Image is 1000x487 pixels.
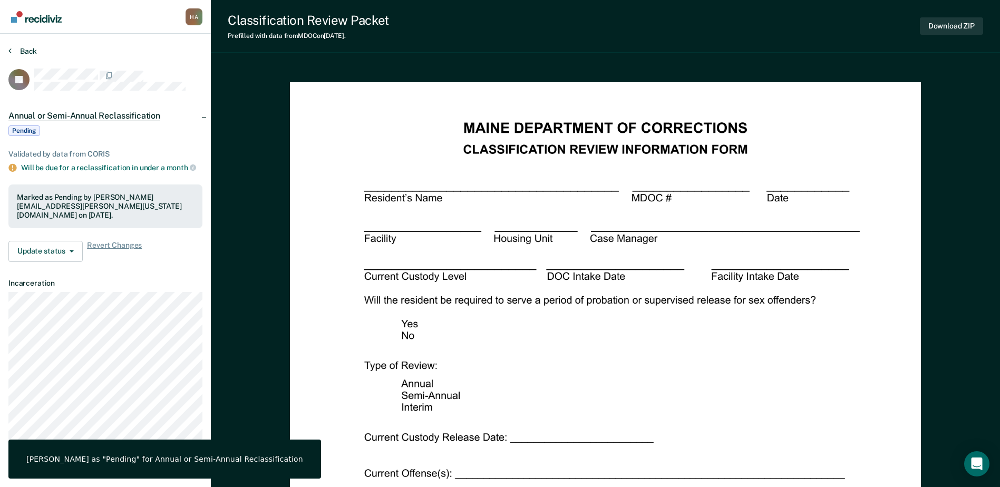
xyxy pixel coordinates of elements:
div: Classification Review Packet [228,13,389,28]
div: [PERSON_NAME] as "Pending" for Annual or Semi-Annual Reclassification [26,454,303,464]
div: Validated by data from CORIS [8,150,202,159]
button: Back [8,46,37,56]
button: Download ZIP [920,17,983,35]
div: Will be due for a reclassification in under a month [21,163,202,172]
img: Recidiviz [11,11,62,23]
div: Marked as Pending by [PERSON_NAME][EMAIL_ADDRESS][PERSON_NAME][US_STATE][DOMAIN_NAME] on [DATE]. [17,193,194,219]
span: Pending [8,125,40,136]
div: Open Intercom Messenger [964,451,989,476]
div: Prefilled with data from MDOC on [DATE] . [228,32,389,40]
button: Update status [8,241,83,262]
button: Profile dropdown button [186,8,202,25]
dt: Incarceration [8,279,202,288]
span: Annual or Semi-Annual Reclassification [8,111,160,121]
div: H A [186,8,202,25]
span: Revert Changes [87,241,142,262]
